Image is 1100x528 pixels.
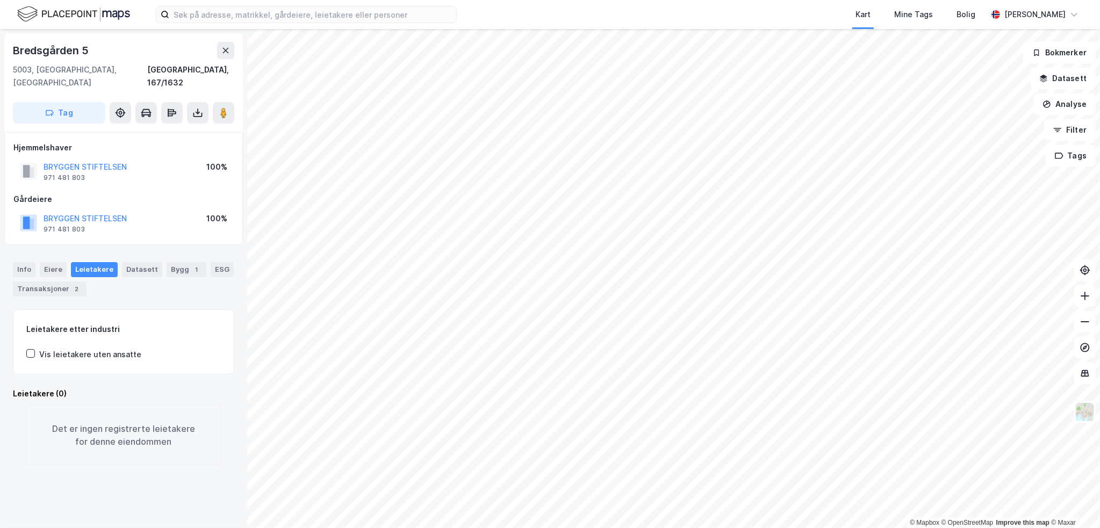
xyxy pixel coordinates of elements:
div: Hjemmelshaver [13,141,234,154]
img: Z [1075,402,1095,422]
div: Vis leietakere uten ansatte [39,348,141,361]
div: [GEOGRAPHIC_DATA], 167/1632 [147,63,234,89]
div: Bredsgården 5 [13,42,90,59]
div: Leietakere [71,262,118,277]
img: logo.f888ab2527a4732fd821a326f86c7f29.svg [17,5,130,24]
div: 971 481 803 [44,225,85,234]
div: Transaksjoner [13,281,87,296]
div: Datasett [122,262,162,277]
button: Bokmerker [1023,42,1096,63]
div: Gårdeiere [13,193,234,206]
div: [PERSON_NAME] [1004,8,1066,21]
input: Søk på adresse, matrikkel, gårdeiere, leietakere eller personer [169,6,456,23]
div: Kontrollprogram for chat [1046,476,1100,528]
div: 1 [191,264,202,275]
button: Tag [13,102,105,124]
div: Eiere [40,262,67,277]
div: 971 481 803 [44,173,85,182]
div: Leietakere etter industri [26,323,221,336]
div: Info [13,262,35,277]
button: Analyse [1033,93,1096,115]
div: ESG [211,262,234,277]
iframe: Chat Widget [1046,476,1100,528]
div: Bygg [167,262,206,277]
div: Bolig [957,8,975,21]
div: 100% [206,161,227,173]
button: Filter [1044,119,1096,141]
a: Improve this map [996,519,1049,526]
button: Datasett [1030,68,1096,89]
div: Mine Tags [894,8,933,21]
div: Kart [855,8,871,21]
div: 5003, [GEOGRAPHIC_DATA], [GEOGRAPHIC_DATA] [13,63,147,89]
div: Det er ingen registrerte leietakere for denne eiendommen [26,404,221,466]
div: Leietakere (0) [13,387,234,400]
a: Mapbox [910,519,939,526]
div: 2 [71,284,82,294]
a: OpenStreetMap [941,519,994,526]
button: Tags [1046,145,1096,167]
div: 100% [206,212,227,225]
